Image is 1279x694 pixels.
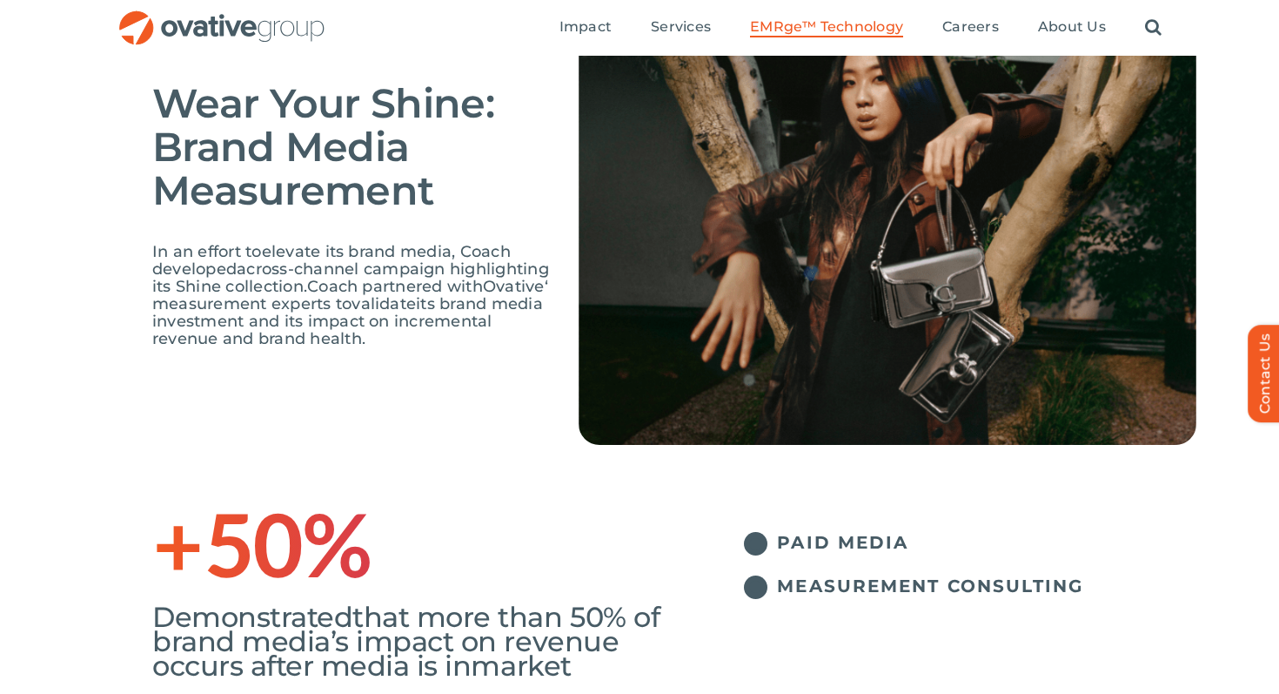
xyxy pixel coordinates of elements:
[237,259,246,279] span: a
[1038,18,1106,36] span: About Us
[545,277,548,296] span: ‘
[483,277,545,296] span: Ovative
[471,649,571,683] span: market
[1145,18,1162,37] a: Search
[942,18,999,36] span: Careers
[1038,18,1106,37] a: About Us
[651,18,711,37] a: Services
[117,9,326,25] a: OG_Full_horizontal_RGB
[307,277,483,296] span: Coach partnered with
[152,242,262,261] span: In an effort to
[152,600,660,683] span: that more than 50% of brand media’s impact on revenue occurs after media is in
[152,259,549,296] span: cross-channel campaign highlighting its Shine collection.
[942,18,999,37] a: Careers
[777,576,1196,596] h5: MEASUREMENT CONSULTING
[152,523,674,579] h1: +50%
[152,294,352,313] span: measurement experts to
[152,294,543,348] span: its brand media investment and its impact on incremental revenue and brand health.
[352,294,416,313] span: validate
[152,600,352,634] span: Demonstrated
[750,18,903,36] span: EMRge™ Technology
[777,532,1196,553] h5: PAID MEDIA
[750,18,903,37] a: EMRge™ Technology
[152,242,511,279] span: elevate its brand media, Coach developed
[559,18,612,36] span: Impact
[559,18,612,37] a: Impact
[152,78,494,128] span: Wear Your Shine:
[152,122,434,215] span: Brand Media Measurement
[651,18,711,36] span: Services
